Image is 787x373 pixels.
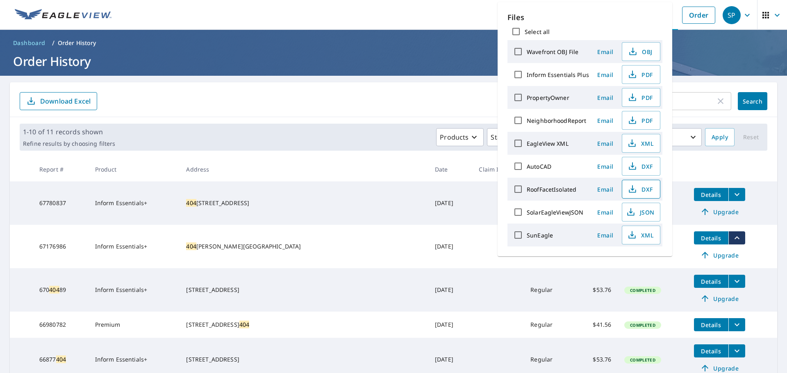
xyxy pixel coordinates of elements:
[33,225,89,268] td: 67176986
[627,184,653,194] span: DXF
[13,39,45,47] span: Dashboard
[89,268,180,312] td: Inform Essentials+
[180,157,428,181] th: Address
[525,28,550,36] label: Select all
[527,48,578,56] label: Wavefront OBJ File
[186,242,422,251] div: [PERSON_NAME][GEOGRAPHIC_DATA]
[89,225,180,268] td: Inform Essentials+
[89,181,180,225] td: Inform Essentials+
[592,137,619,150] button: Email
[436,128,484,146] button: Products
[625,357,660,363] span: Completed
[596,208,615,216] span: Email
[527,185,576,193] label: RoofFacetIsolated
[699,347,723,355] span: Details
[705,128,735,146] button: Apply
[440,132,469,142] p: Products
[592,45,619,58] button: Email
[694,275,728,288] button: detailsBtn-67040489
[592,114,619,127] button: Email
[592,206,619,219] button: Email
[694,205,745,218] a: Upgrade
[694,249,745,262] a: Upgrade
[527,71,589,79] label: Inform Essentials Plus
[627,70,653,79] span: PDF
[58,39,96,47] p: Order History
[592,229,619,242] button: Email
[728,231,745,244] button: filesDropdownBtn-67176986
[699,294,740,303] span: Upgrade
[699,278,723,285] span: Details
[524,268,574,312] td: Regular
[49,286,59,294] mark: 404
[592,160,619,173] button: Email
[527,140,569,147] label: EagleView XML
[472,157,524,181] th: Claim ID
[596,163,615,170] span: Email
[574,268,618,312] td: $53.76
[428,312,472,338] td: [DATE]
[596,94,615,102] span: Email
[694,188,728,201] button: detailsBtn-67780837
[596,48,615,56] span: Email
[186,286,422,294] div: [STREET_ADDRESS]
[699,191,723,199] span: Details
[33,312,89,338] td: 66980782
[627,47,653,57] span: OBJ
[694,318,728,331] button: detailsBtn-66980782
[596,140,615,147] span: Email
[186,199,422,207] div: [STREET_ADDRESS]
[622,226,660,244] button: XML
[728,344,745,357] button: filesDropdownBtn-66877404
[527,94,569,102] label: PropertyOwner
[186,242,196,250] mark: 404
[428,157,472,181] th: Date
[89,312,180,338] td: Premium
[728,275,745,288] button: filesDropdownBtn-67040489
[627,115,653,125] span: PDF
[574,312,618,338] td: $41.56
[89,157,180,181] th: Product
[627,230,653,240] span: XML
[699,234,723,242] span: Details
[33,181,89,225] td: 67780837
[627,93,653,102] span: PDF
[592,91,619,104] button: Email
[712,132,728,142] span: Apply
[186,355,422,364] div: [STREET_ADDRESS]
[56,355,66,363] mark: 404
[744,97,761,105] span: Search
[524,312,574,338] td: Regular
[699,321,723,329] span: Details
[592,183,619,196] button: Email
[596,185,615,193] span: Email
[10,36,49,50] a: Dashboard
[428,225,472,268] td: [DATE]
[491,132,511,142] p: Status
[622,88,660,107] button: PDF
[627,138,653,148] span: XML
[622,65,660,84] button: PDF
[527,163,551,170] label: AutoCAD
[527,117,586,124] label: NeighborhoodReport
[699,363,740,373] span: Upgrade
[487,128,526,146] button: Status
[728,318,745,331] button: filesDropdownBtn-66980782
[622,203,660,222] button: JSON
[622,42,660,61] button: OBJ
[596,71,615,79] span: Email
[10,53,777,70] h1: Order History
[20,92,97,110] button: Download Excel
[428,268,472,312] td: [DATE]
[33,157,89,181] th: Report #
[627,161,653,171] span: DXF
[52,38,55,48] li: /
[527,208,583,216] label: SolarEagleViewJSON
[694,344,728,357] button: detailsBtn-66877404
[622,157,660,176] button: DXF
[15,9,111,21] img: EV Logo
[527,231,553,239] label: SunEagle
[186,321,422,329] div: [STREET_ADDRESS]
[23,127,115,137] p: 1-10 of 11 records shown
[625,287,660,293] span: Completed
